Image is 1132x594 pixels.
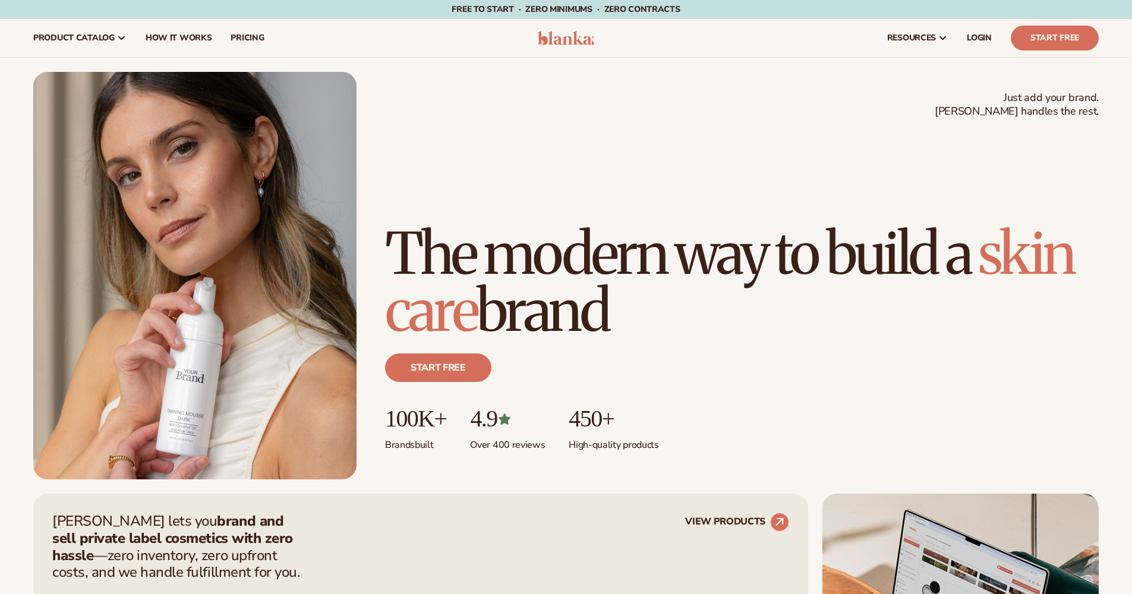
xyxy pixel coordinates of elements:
[221,19,273,57] a: pricing
[24,19,136,57] a: product catalog
[385,218,1074,346] span: skin care
[1011,26,1099,50] a: Start Free
[569,406,658,432] p: 450+
[538,31,594,45] img: logo
[569,432,658,451] p: High-quality products
[935,91,1099,119] span: Just add your brand. [PERSON_NAME] handles the rest.
[385,406,446,432] p: 100K+
[385,225,1099,339] h1: The modern way to build a brand
[52,513,308,581] p: [PERSON_NAME] lets you —zero inventory, zero upfront costs, and we handle fulfillment for you.
[231,33,264,43] span: pricing
[452,4,680,15] span: Free to start · ZERO minimums · ZERO contracts
[887,33,936,43] span: resources
[33,72,357,479] img: Female holding tanning mousse.
[685,513,789,532] a: VIEW PRODUCTS
[52,511,293,565] strong: brand and sell private label cosmetics with zero hassle
[33,33,115,43] span: product catalog
[385,353,491,382] a: Start free
[878,19,957,57] a: resources
[136,19,222,57] a: How It Works
[470,406,545,432] p: 4.9
[967,33,992,43] span: LOGIN
[146,33,212,43] span: How It Works
[470,432,545,451] p: Over 400 reviews
[385,432,446,451] p: Brands built
[957,19,1001,57] a: LOGIN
